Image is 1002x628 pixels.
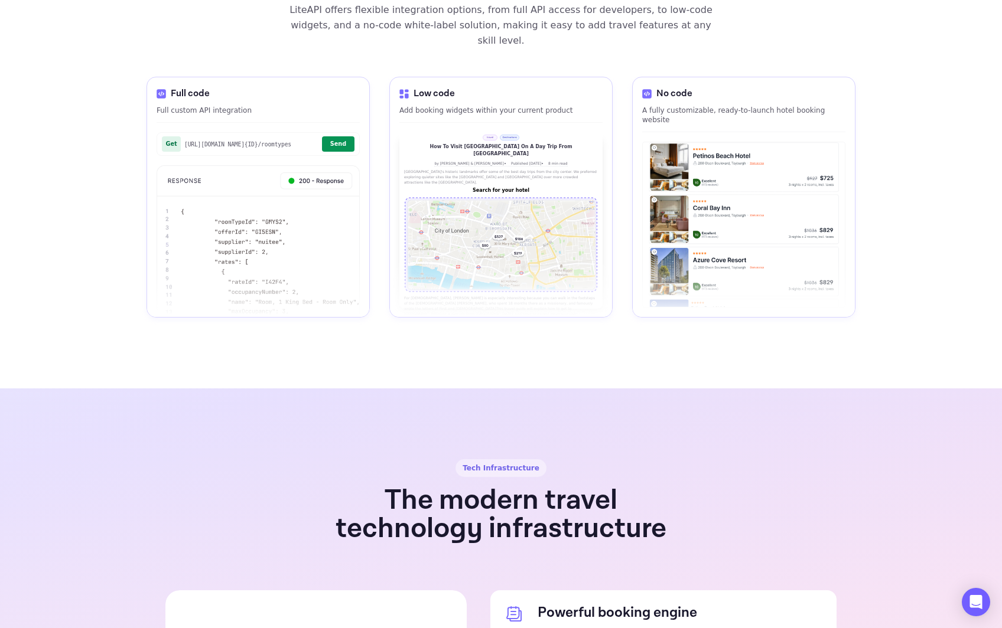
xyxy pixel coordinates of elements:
span: Destinations [500,135,519,140]
img: Code Icon [642,89,652,99]
li: by [PERSON_NAME] & [PERSON_NAME] [434,161,503,166]
img: Map Placeholder [404,197,598,293]
div: Tech Infrastructure [456,459,546,477]
p: For [DEMOGRAPHIC_DATA], [PERSON_NAME] is especially interesting because you can walk in the foots... [404,295,598,316]
span: [URL][DOMAIN_NAME] {ID} /roomtypes [184,141,318,148]
li: Published [DATE] [511,161,541,166]
p: [GEOGRAPHIC_DATA]'s historic landmarks offer some of the best day trips from the city center. We ... [404,169,598,185]
span: No code [656,87,692,101]
h5: Powerful booking engine [538,604,822,621]
span: Get [162,136,181,152]
p: Full custom API integration [157,106,360,115]
img: Code Icon [399,89,409,99]
h6: How To Visit [GEOGRAPHIC_DATA] On A Day Trip From [GEOGRAPHIC_DATA] [404,143,598,158]
div: LiteAPI offers flexible integration options, from full API access for developers, to low-code wid... [289,2,713,48]
span: travel [483,135,497,140]
span: Full code [171,87,210,101]
img: Hotel Card [643,142,845,307]
div: Open Intercom Messenger [962,588,990,616]
button: Send [322,136,354,152]
h6: Search for your hotel [404,187,598,194]
h1: The modern travel technology infrastructure [321,486,682,543]
p: A fully customizable, ready-to-launch hotel booking website [642,106,845,125]
span: Low code [414,87,455,101]
img: API Integration [157,165,360,361]
img: Code Icon [157,89,166,99]
p: Add booking widgets within your current product [399,106,603,115]
li: 8 min read [548,161,567,166]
